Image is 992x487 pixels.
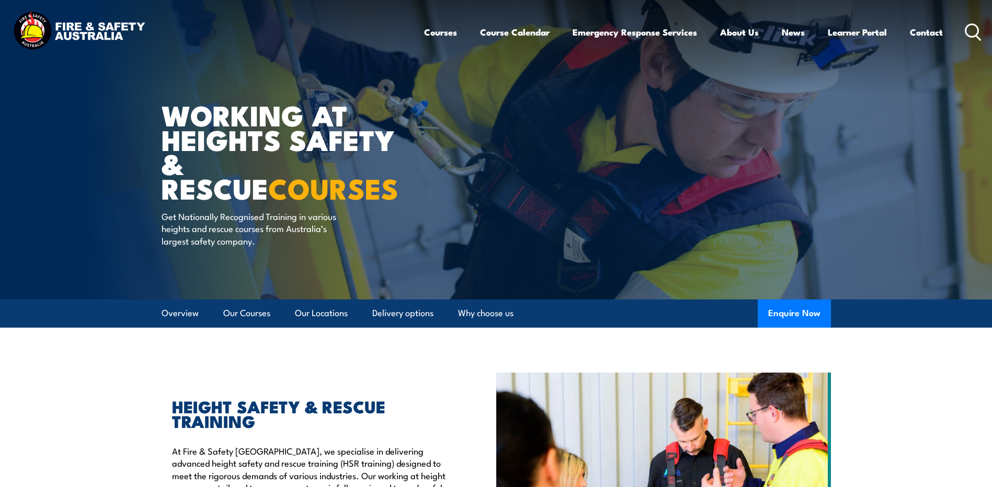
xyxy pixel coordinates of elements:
[458,299,514,327] a: Why choose us
[910,18,943,46] a: Contact
[424,18,457,46] a: Courses
[223,299,270,327] a: Our Courses
[758,299,831,328] button: Enquire Now
[162,102,420,200] h1: WORKING AT HEIGHTS SAFETY & RESCUE
[372,299,434,327] a: Delivery options
[828,18,887,46] a: Learner Portal
[162,299,199,327] a: Overview
[573,18,697,46] a: Emergency Response Services
[782,18,805,46] a: News
[172,399,448,428] h2: HEIGHT SAFETY & RESCUE TRAINING
[295,299,348,327] a: Our Locations
[720,18,759,46] a: About Us
[480,18,550,46] a: Course Calendar
[162,210,352,247] p: Get Nationally Recognised Training in various heights and rescue courses from Australia’s largest...
[268,166,398,209] strong: COURSES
